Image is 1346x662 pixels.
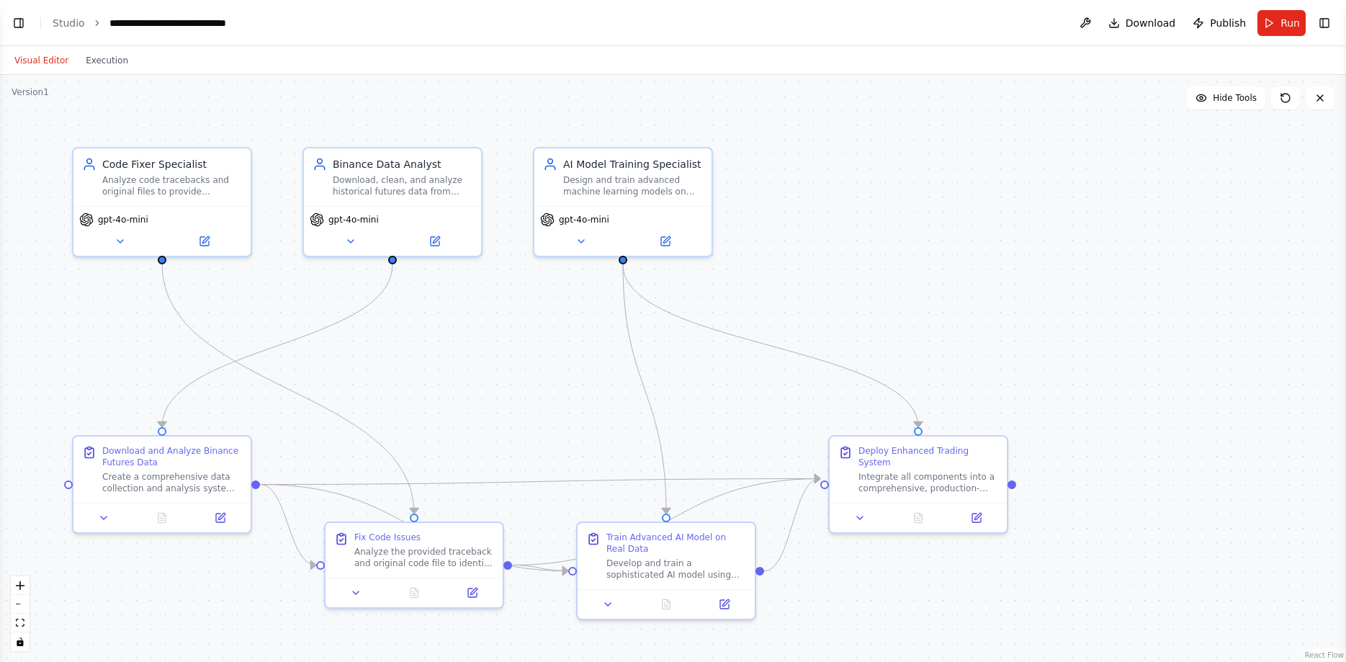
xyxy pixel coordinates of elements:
[624,233,706,250] button: Open in side panel
[102,174,242,197] div: Analyze code tracebacks and original files to provide corrected, working Python code that resolve...
[888,509,949,527] button: No output available
[559,214,609,225] span: gpt-4o-mini
[1280,16,1300,30] span: Run
[155,264,421,514] g: Edge from 25f96299-cc44-47cb-b70e-fca9cbee0bf2 to 51df1a48-f185-4fed-a9ff-750608c118f8
[1210,16,1246,30] span: Publish
[260,472,820,492] g: Edge from 30a6f66d-9e6d-41cc-977e-0fa9b5012cfb to b85bcc4c-8eaf-4b06-bde3-b9992bf58659
[764,472,820,578] g: Edge from 230eda3f-ba43-4a7d-9c44-c8041b2ff487 to b85bcc4c-8eaf-4b06-bde3-b9992bf58659
[9,13,29,33] button: Show left sidebar
[1213,92,1257,104] span: Hide Tools
[98,214,148,225] span: gpt-4o-mini
[512,558,568,578] g: Edge from 51df1a48-f185-4fed-a9ff-750608c118f8 to 230eda3f-ba43-4a7d-9c44-c8041b2ff487
[354,532,421,543] div: Fix Code Issues
[1305,651,1344,659] a: React Flow attribution
[384,584,445,601] button: No output available
[6,52,77,69] button: Visual Editor
[394,233,475,250] button: Open in side panel
[163,233,245,250] button: Open in side panel
[563,174,703,197] div: Design and train advanced machine learning models on real futures market data, integrating news s...
[616,264,925,427] g: Edge from bc26dbb9-8cc9-498e-8646-fda5820926e3 to b85bcc4c-8eaf-4b06-bde3-b9992bf58659
[576,522,756,620] div: Train Advanced AI Model on Real DataDevelop and train a sophisticated AI model using the real Bin...
[1314,13,1334,33] button: Show right sidebar
[606,558,746,581] div: Develop and train a sophisticated AI model using the real Binance futures data: 1. **Model Archit...
[354,546,494,569] div: Analyze the provided traceback and original code file to identify and fix the specific errors. Re...
[563,157,703,171] div: AI Model Training Specialist
[53,16,226,30] nav: breadcrumb
[533,147,713,257] div: AI Model Training SpecialistDesign and train advanced machine learning models on real futures mar...
[512,472,820,573] g: Edge from 51df1a48-f185-4fed-a9ff-750608c118f8 to b85bcc4c-8eaf-4b06-bde3-b9992bf58659
[72,435,252,534] div: Download and Analyze Binance Futures DataCreate a comprehensive data collection and analysis syst...
[11,576,30,651] div: React Flow controls
[333,174,472,197] div: Download, clean, and analyze historical futures data from Binance API to create comprehensive dat...
[1126,16,1176,30] span: Download
[11,614,30,632] button: fit view
[1103,10,1182,36] button: Download
[102,157,242,171] div: Code Fixer Specialist
[53,17,85,29] a: Studio
[102,445,242,468] div: Download and Analyze Binance Futures Data
[132,509,193,527] button: No output available
[447,584,497,601] button: Open in side panel
[328,214,379,225] span: gpt-4o-mini
[1187,10,1252,36] button: Publish
[72,147,252,257] div: Code Fixer SpecialistAnalyze code tracebacks and original files to provide corrected, working Pyt...
[155,264,400,427] g: Edge from 22a987da-10a9-47fb-96d0-9db47bf7be20 to 30a6f66d-9e6d-41cc-977e-0fa9b5012cfb
[302,147,483,257] div: Binance Data AnalystDownload, clean, and analyze historical futures data from Binance API to crea...
[260,478,316,573] g: Edge from 30a6f66d-9e6d-41cc-977e-0fa9b5012cfb to 51df1a48-f185-4fed-a9ff-750608c118f8
[12,86,49,98] div: Version 1
[1257,10,1306,36] button: Run
[77,52,137,69] button: Execution
[11,595,30,614] button: zoom out
[636,596,697,613] button: No output available
[616,264,673,514] g: Edge from bc26dbb9-8cc9-498e-8646-fda5820926e3 to 230eda3f-ba43-4a7d-9c44-c8041b2ff487
[951,509,1001,527] button: Open in side panel
[333,157,472,171] div: Binance Data Analyst
[858,445,998,468] div: Deploy Enhanced Trading System
[11,632,30,651] button: toggle interactivity
[195,509,245,527] button: Open in side panel
[828,435,1008,534] div: Deploy Enhanced Trading SystemIntegrate all components into a comprehensive, production-ready tra...
[102,471,242,494] div: Create a comprehensive data collection and analysis system for Binance futures market data: 1. **...
[324,522,504,609] div: Fix Code IssuesAnalyze the provided traceback and original code file to identify and fix the spec...
[11,576,30,595] button: zoom in
[699,596,749,613] button: Open in side panel
[606,532,746,555] div: Train Advanced AI Model on Real Data
[1187,86,1265,109] button: Hide Tools
[858,471,998,494] div: Integrate all components into a comprehensive, production-ready trading system: 1. **System Integ...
